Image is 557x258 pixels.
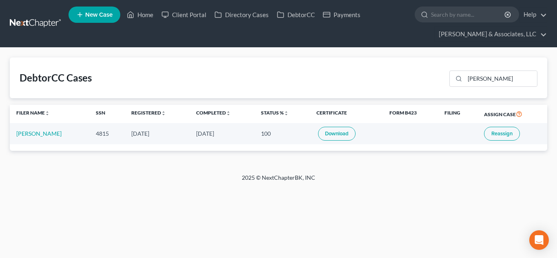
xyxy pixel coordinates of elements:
[254,123,310,144] td: 100
[519,7,547,22] a: Help
[435,27,547,42] a: [PERSON_NAME] & Associates, LLC
[284,111,289,116] i: unfold_more
[157,7,210,22] a: Client Portal
[131,110,166,116] a: Registeredunfold_more
[383,105,438,123] th: Form B423
[226,111,231,116] i: unfold_more
[529,230,549,250] div: Open Intercom Messenger
[319,7,365,22] a: Payments
[20,71,92,84] div: DebtorCC Cases
[123,7,157,22] a: Home
[431,7,506,22] input: Search by name...
[491,130,513,137] span: Reassign
[45,111,50,116] i: unfold_more
[125,123,190,144] td: [DATE]
[46,174,511,188] div: 2025 © NextChapterBK, INC
[310,105,383,123] th: Certificate
[477,105,547,123] th: Assign Case
[465,71,537,86] input: Search...
[161,111,166,116] i: unfold_more
[196,110,231,116] a: Completedunfold_more
[89,105,125,123] th: SSN
[96,130,118,138] div: 4815
[484,127,520,141] button: Reassign
[273,7,319,22] a: DebtorCC
[210,7,273,22] a: Directory Cases
[16,110,50,116] a: Filer Nameunfold_more
[16,130,62,137] a: [PERSON_NAME]
[85,12,113,18] span: New Case
[190,123,254,144] td: [DATE]
[438,105,477,123] th: Filing
[318,127,356,141] a: Download
[261,110,289,116] a: Status %unfold_more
